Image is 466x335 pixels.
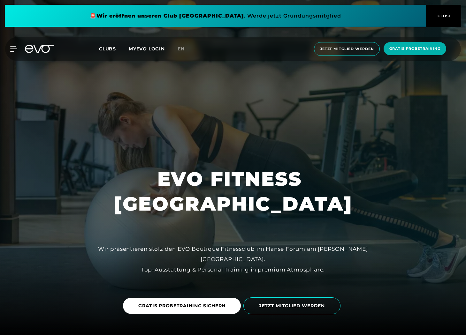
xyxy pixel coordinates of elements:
[312,42,382,56] a: Jetzt Mitglied werden
[243,293,343,319] a: JETZT MITGLIED WERDEN
[178,46,185,52] span: en
[389,46,440,51] span: Gratis Probetraining
[382,42,448,56] a: Gratis Probetraining
[99,46,116,52] span: Clubs
[259,302,325,309] span: JETZT MITGLIED WERDEN
[129,46,165,52] a: MYEVO LOGIN
[320,46,374,52] span: Jetzt Mitglied werden
[426,5,461,27] button: CLOSE
[138,302,225,309] span: GRATIS PROBETRAINING SICHERN
[436,13,452,19] span: CLOSE
[99,46,129,52] a: Clubs
[178,45,192,53] a: en
[123,293,243,319] a: GRATIS PROBETRAINING SICHERN
[114,167,353,216] h1: EVO FITNESS [GEOGRAPHIC_DATA]
[89,244,377,275] div: Wir präsentieren stolz den EVO Boutique Fitnessclub im Hanse Forum am [PERSON_NAME][GEOGRAPHIC_DA...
